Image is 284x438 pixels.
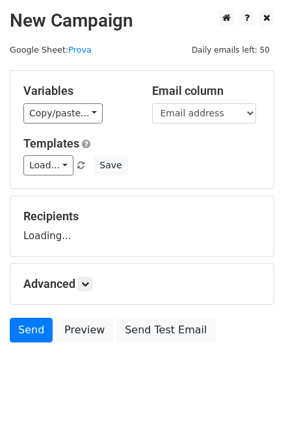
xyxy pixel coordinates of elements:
[187,43,274,57] span: Daily emails left: 50
[56,318,113,342] a: Preview
[23,155,73,175] a: Load...
[23,209,261,224] h5: Recipients
[23,84,133,98] h5: Variables
[23,209,261,243] div: Loading...
[10,10,274,32] h2: New Campaign
[23,277,261,291] h5: Advanced
[10,318,53,342] a: Send
[23,103,103,123] a: Copy/paste...
[23,136,79,150] a: Templates
[187,45,274,55] a: Daily emails left: 50
[94,155,127,175] button: Save
[10,45,92,55] small: Google Sheet:
[116,318,215,342] a: Send Test Email
[68,45,92,55] a: Prova
[152,84,261,98] h5: Email column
